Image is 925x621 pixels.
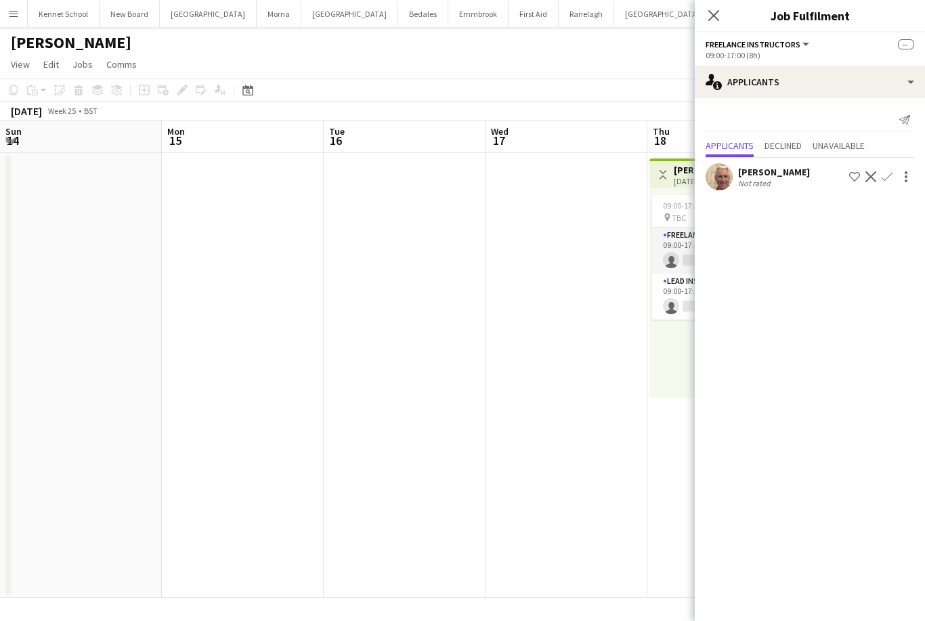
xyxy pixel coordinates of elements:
[327,133,345,148] span: 16
[38,56,64,73] a: Edit
[329,125,345,137] span: Tue
[167,125,185,137] span: Mon
[695,7,925,24] h3: Job Fulfilment
[706,39,811,49] button: Freelance Instructors
[738,166,810,178] div: [PERSON_NAME]
[653,125,670,137] span: Thu
[106,58,137,70] span: Comms
[72,58,93,70] span: Jobs
[100,1,160,27] button: New Board
[5,56,35,73] a: View
[257,1,301,27] button: Morna
[706,39,800,49] span: Freelance Instructors
[663,200,718,211] span: 09:00-17:00 (8h)
[301,1,398,27] button: [GEOGRAPHIC_DATA]
[43,58,59,70] span: Edit
[674,176,775,186] div: [DATE] → [DATE]
[67,56,98,73] a: Jobs
[652,228,804,274] app-card-role: Freelance Instructors1A0/109:00-17:00 (8h)
[651,133,670,148] span: 18
[3,133,22,148] span: 14
[765,141,802,150] span: Declined
[813,141,865,150] span: Unavailable
[101,56,142,73] a: Comms
[706,50,914,60] div: 09:00-17:00 (8h)
[652,195,804,320] app-job-card: 09:00-17:00 (8h)0/2 TBC2 RolesFreelance Instructors1A0/109:00-17:00 (8h) Lead Instructor0/109:00-...
[509,1,559,27] button: First Aid
[165,133,185,148] span: 15
[614,1,711,27] button: [GEOGRAPHIC_DATA]
[695,66,925,98] div: Applicants
[28,1,100,27] button: Kennet School
[5,125,22,137] span: Sun
[84,106,98,116] div: BST
[45,106,79,116] span: Week 25
[11,104,42,118] div: [DATE]
[559,1,614,27] button: Ranelagh
[738,178,773,188] div: Not rated
[898,39,914,49] span: --
[160,1,257,27] button: [GEOGRAPHIC_DATA]
[11,33,131,53] h1: [PERSON_NAME]
[674,164,775,176] h3: [PERSON_NAME] Bronze Assessment
[448,1,509,27] button: Emmbrook
[491,125,509,137] span: Wed
[11,58,30,70] span: View
[398,1,448,27] button: Bedales
[706,141,754,150] span: Applicants
[489,133,509,148] span: 17
[652,274,804,320] app-card-role: Lead Instructor0/109:00-17:00 (8h)
[672,213,686,223] span: TBC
